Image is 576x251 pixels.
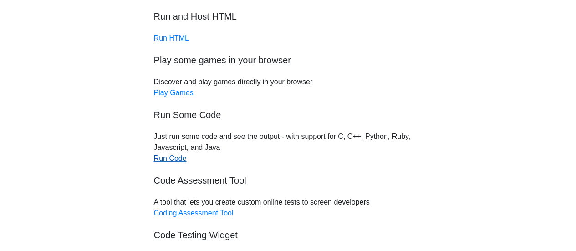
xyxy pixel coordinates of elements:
a: Run Code [154,154,187,162]
a: Run HTML [154,34,189,42]
h5: Code Assessment Tool [154,175,423,186]
h5: Run Some Code [154,109,423,120]
h5: Run and Host HTML [154,11,423,22]
a: Coding Assessment Tool [154,209,234,217]
a: Play Games [154,89,194,97]
h5: Code Testing Widget [154,230,423,241]
h5: Play some games in your browser [154,55,423,66]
